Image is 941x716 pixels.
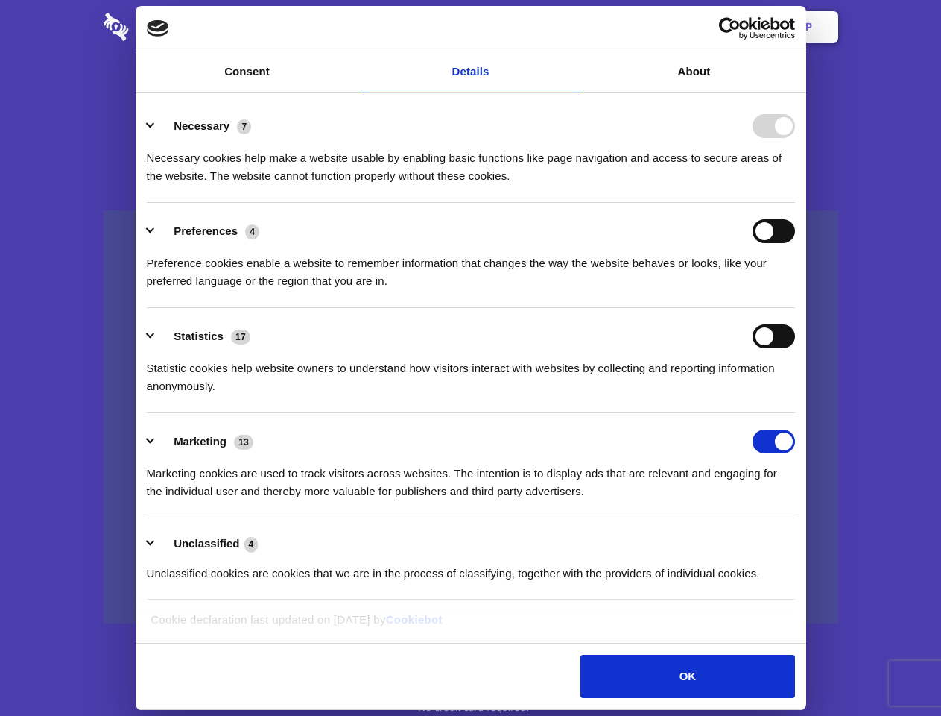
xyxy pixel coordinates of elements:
div: Preference cookies enable a website to remember information that changes the way the website beha... [147,243,795,290]
img: logo [147,20,169,37]
span: 13 [234,435,253,450]
button: Unclassified (4) [147,535,267,553]
div: Unclassified cookies are cookies that we are in the process of classifying, together with the pro... [147,553,795,582]
button: Preferences (4) [147,219,269,243]
span: 17 [231,330,250,345]
button: Statistics (17) [147,324,260,348]
div: Statistic cookies help website owners to understand how visitors interact with websites by collec... [147,348,795,395]
h1: Eliminate Slack Data Loss. [104,67,838,121]
div: Necessary cookies help make a website usable by enabling basic functions like page navigation and... [147,138,795,185]
a: Wistia video thumbnail [104,210,838,624]
button: Necessary (7) [147,114,261,138]
button: OK [580,655,794,698]
label: Marketing [174,435,226,447]
a: Usercentrics Cookiebot - opens in a new window [665,17,795,40]
label: Statistics [174,330,224,342]
a: Contact [604,4,673,50]
iframe: Drift Widget Chat Controller [866,641,923,698]
h4: Auto-redaction of sensitive data, encrypted data sharing and self-destructing private chats. Shar... [104,136,838,185]
a: Pricing [437,4,502,50]
div: Marketing cookies are used to track visitors across websites. The intention is to display ads tha... [147,453,795,500]
a: About [583,51,806,92]
span: 4 [244,537,259,552]
label: Preferences [174,224,238,237]
button: Marketing (13) [147,430,263,453]
a: Consent [136,51,359,92]
span: 7 [237,119,251,134]
a: Cookiebot [386,613,443,626]
a: Details [359,51,583,92]
span: 4 [245,224,259,239]
img: logo-wordmark-white-trans-d4663122ce5f474addd5e946df7df03e33cb6a1c49d2221995e7729f52c070b2.svg [104,13,231,41]
label: Necessary [174,119,229,132]
div: Cookie declaration last updated on [DATE] by [139,611,802,640]
a: Login [676,4,741,50]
